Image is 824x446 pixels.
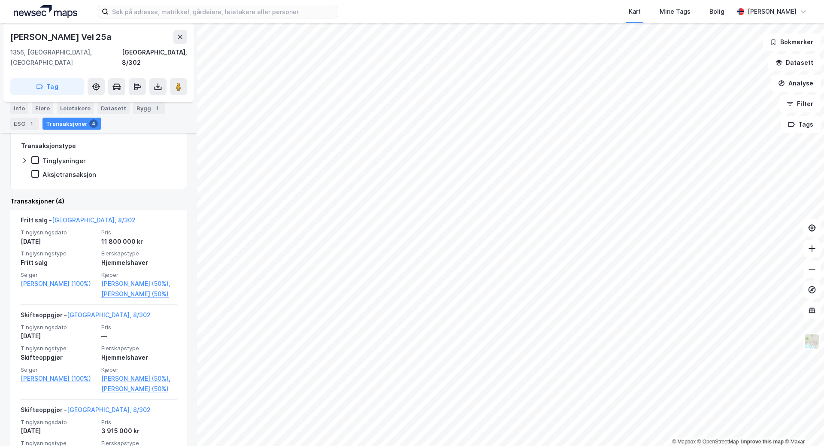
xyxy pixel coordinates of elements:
div: 11 800 000 kr [101,237,177,247]
div: Bolig [709,6,724,17]
a: [GEOGRAPHIC_DATA], 8/302 [52,216,136,224]
a: [PERSON_NAME] (50%) [101,384,177,394]
div: 1 [27,119,36,128]
button: Bokmerker [763,33,821,51]
div: ESG [10,118,39,130]
button: Filter [779,95,821,112]
div: Kontrollprogram for chat [781,405,824,446]
div: 1356, [GEOGRAPHIC_DATA], [GEOGRAPHIC_DATA] [10,47,122,68]
div: Mine Tags [660,6,691,17]
div: Hjemmelshaver [101,258,177,268]
div: 1 [153,104,161,112]
a: OpenStreetMap [697,439,739,445]
a: Mapbox [672,439,696,445]
div: Aksjetransaksjon [42,170,96,179]
div: Tinglysninger [42,157,86,165]
a: [GEOGRAPHIC_DATA], 8/302 [67,311,151,319]
span: Tinglysningstype [21,250,96,257]
img: logo.a4113a55bc3d86da70a041830d287a7e.svg [14,5,77,18]
div: [PERSON_NAME] [748,6,797,17]
button: Datasett [768,54,821,71]
div: Info [10,102,28,114]
a: [PERSON_NAME] (50%) [101,289,177,299]
a: [GEOGRAPHIC_DATA], 8/302 [67,406,151,413]
div: Skifteoppgjør - [21,310,151,324]
button: Tag [10,78,84,95]
a: [PERSON_NAME] (50%), [101,279,177,289]
span: Kjøper [101,271,177,279]
div: Skifteoppgjør - [21,405,151,419]
img: Z [804,333,820,349]
div: Skifteoppgjør [21,352,96,363]
span: Tinglysningsdato [21,419,96,426]
div: [DATE] [21,331,96,341]
a: [PERSON_NAME] (100%) [21,279,96,289]
span: Tinglysningsdato [21,324,96,331]
span: Eierskapstype [101,250,177,257]
div: Transaksjoner (4) [10,196,187,206]
button: Tags [781,116,821,133]
iframe: Chat Widget [781,405,824,446]
div: Datasett [97,102,130,114]
span: Pris [101,419,177,426]
div: [DATE] [21,237,96,247]
span: Pris [101,229,177,236]
a: [PERSON_NAME] (100%) [21,373,96,384]
div: Fritt salg [21,258,96,268]
span: Tinglysningstype [21,345,96,352]
div: Transaksjoner [42,118,101,130]
input: Søk på adresse, matrikkel, gårdeiere, leietakere eller personer [109,5,338,18]
div: [GEOGRAPHIC_DATA], 8/302 [122,47,187,68]
div: Bygg [133,102,165,114]
span: Selger [21,271,96,279]
div: — [101,331,177,341]
span: Eierskapstype [101,345,177,352]
div: Eiere [32,102,53,114]
span: Pris [101,324,177,331]
button: Analyse [771,75,821,92]
div: Transaksjonstype [21,141,76,151]
div: 4 [89,119,98,128]
div: [DATE] [21,426,96,436]
a: Improve this map [741,439,784,445]
a: [PERSON_NAME] (50%), [101,373,177,384]
div: [PERSON_NAME] Vei 25a [10,30,113,44]
span: Selger [21,366,96,373]
span: Tinglysningsdato [21,229,96,236]
div: Kart [629,6,641,17]
div: Fritt salg - [21,215,136,229]
span: Kjøper [101,366,177,373]
div: Hjemmelshaver [101,352,177,363]
div: 3 915 000 kr [101,426,177,436]
div: Leietakere [57,102,94,114]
